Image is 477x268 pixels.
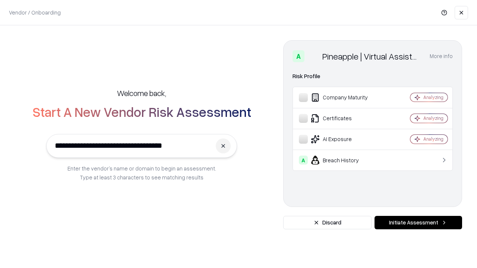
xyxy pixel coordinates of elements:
[293,72,453,81] div: Risk Profile
[293,50,304,62] div: A
[423,115,443,121] div: Analyzing
[67,164,216,182] p: Enter the vendor’s name or domain to begin an assessment. Type at least 3 characters to see match...
[299,135,388,144] div: AI Exposure
[299,114,388,123] div: Certificates
[423,136,443,142] div: Analyzing
[322,50,421,62] div: Pineapple | Virtual Assistant Agency
[299,93,388,102] div: Company Maturity
[117,88,166,98] h5: Welcome back,
[299,156,388,165] div: Breach History
[430,50,453,63] button: More info
[299,156,308,165] div: A
[32,104,251,119] h2: Start A New Vendor Risk Assessment
[307,50,319,62] img: Pineapple | Virtual Assistant Agency
[283,216,372,229] button: Discard
[423,94,443,100] div: Analyzing
[375,216,462,229] button: Initiate Assessment
[9,9,61,16] p: Vendor / Onboarding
